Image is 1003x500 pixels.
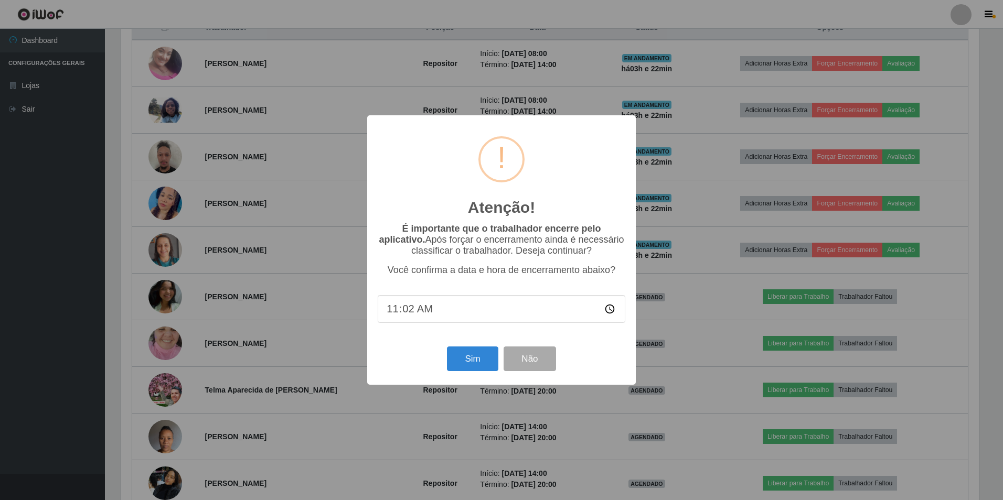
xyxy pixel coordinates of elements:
[447,346,498,371] button: Sim
[504,346,556,371] button: Não
[378,265,625,276] p: Você confirma a data e hora de encerramento abaixo?
[468,198,535,217] h2: Atenção!
[378,223,625,256] p: Após forçar o encerramento ainda é necessário classificar o trabalhador. Deseja continuar?
[379,223,601,245] b: É importante que o trabalhador encerre pelo aplicativo.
